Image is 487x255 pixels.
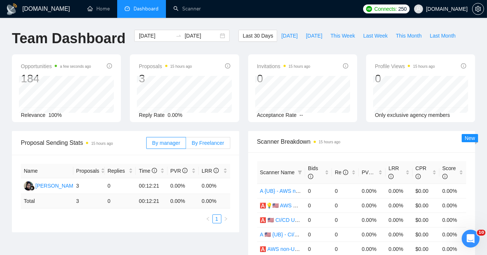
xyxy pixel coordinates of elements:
td: 0.00% [439,213,466,227]
td: 0.00% [359,184,385,198]
span: Re [335,169,348,175]
button: right [221,214,230,223]
span: info-circle [416,174,421,179]
span: Connects: [374,5,397,13]
td: Total [21,194,73,208]
a: 🅰️ 🇺🇸 CI/CD US/AU/CA - DevOps SP [260,217,347,223]
span: LRR [202,168,219,174]
span: PVR [170,168,188,174]
span: Time [139,168,157,174]
span: filter [298,170,302,175]
th: Replies [105,164,136,178]
span: By Freelancer [192,140,224,146]
span: Replies [108,167,127,175]
span: PVR [362,169,379,175]
span: [DATE] [306,32,322,40]
a: searchScanner [173,6,201,12]
td: 0.00% [385,227,412,242]
button: left [204,214,212,223]
button: setting [472,3,484,15]
span: info-circle [214,168,219,173]
td: 0 [332,227,359,242]
time: 15 hours ago [289,64,310,68]
span: Last Week [363,32,388,40]
time: 15 hours ago [413,64,435,68]
td: $0.00 [413,184,439,198]
span: info-circle [107,63,112,68]
span: 250 [398,5,407,13]
li: Next Page [221,214,230,223]
th: Name [21,164,73,178]
span: info-circle [152,168,157,173]
time: 15 hours ago [319,140,340,144]
span: swap-right [176,33,182,39]
td: 0.00% [439,184,466,198]
td: 00:12:21 [136,178,167,194]
time: a few seconds ago [60,64,91,68]
span: 10 [477,230,486,236]
span: Profile Views [375,62,435,71]
span: info-circle [225,63,230,68]
td: 0.00 % [167,194,199,208]
td: 0 [105,194,136,208]
td: 0.00% [167,178,199,194]
td: 0 [305,227,332,242]
td: 0.00 % [199,194,230,208]
span: info-circle [182,168,188,173]
td: 0 [305,213,332,227]
span: CPR [416,165,427,179]
td: 0.00% [359,227,385,242]
a: 🅰️ AWS non-US/AU/CA - DevOps SP [260,246,347,252]
a: 🅰️💡🇺🇸 AWS US/AU/CA - DevOps SP [260,203,349,208]
div: [PERSON_NAME] [35,182,78,190]
span: right [224,217,228,221]
li: 1 [212,214,221,223]
span: Only exclusive agency members [375,112,450,118]
div: 3 [139,71,192,86]
span: Relevance [21,112,45,118]
span: LRR [388,165,399,179]
h1: Team Dashboard [12,30,125,47]
div: 0 [375,71,435,86]
span: left [206,217,210,221]
span: user [416,6,421,12]
div: 0 [257,71,310,86]
td: 0.00% [385,184,412,198]
td: 3 [73,178,105,194]
td: 3 [73,194,105,208]
td: $0.00 [413,213,439,227]
span: dashboard [125,6,130,11]
span: info-circle [308,174,313,179]
span: Last Month [430,32,455,40]
span: Proposal Sending Stats [21,138,146,147]
td: 0 [332,198,359,213]
span: [DATE] [281,32,298,40]
button: [DATE] [277,30,302,42]
span: info-circle [442,174,448,179]
td: 0 [105,178,136,194]
input: Start date [139,32,173,40]
span: setting [472,6,484,12]
time: 15 hours ago [170,64,192,68]
a: 1 [213,215,221,223]
input: End date [185,32,218,40]
span: to [176,33,182,39]
td: 0.00% [439,227,466,242]
button: This Month [392,30,426,42]
img: logo [6,3,18,15]
a: SM[PERSON_NAME] [24,182,78,188]
span: Proposals [76,167,99,175]
span: By manager [152,140,180,146]
span: Opportunities [21,62,91,71]
span: -- [299,112,303,118]
button: [DATE] [302,30,326,42]
span: 100% [48,112,62,118]
span: Scanner Name [260,169,295,175]
span: Score [442,165,456,179]
td: $0.00 [413,198,439,213]
div: 184 [21,71,91,86]
span: Proposals [139,62,192,71]
td: 0.00% [385,198,412,213]
span: Scanner Breakdown [257,137,467,146]
a: homeHome [87,6,110,12]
